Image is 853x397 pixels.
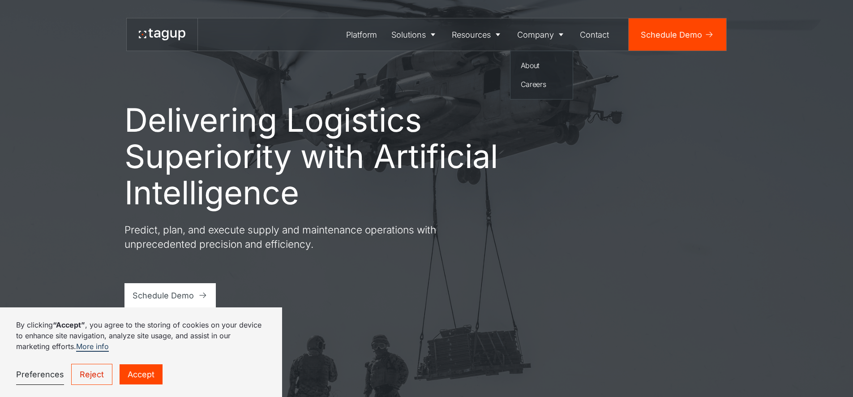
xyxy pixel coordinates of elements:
[517,57,567,74] a: About
[133,289,194,302] div: Schedule Demo
[124,283,216,307] a: Schedule Demo
[580,29,609,41] div: Contact
[510,18,573,51] a: Company
[517,29,554,41] div: Company
[517,76,567,93] a: Careers
[120,364,163,384] a: Accept
[339,18,385,51] a: Platform
[521,60,563,71] div: About
[629,18,726,51] a: Schedule Demo
[124,223,447,251] p: Predict, plan, and execute supply and maintenance operations with unprecedented precision and eff...
[71,364,112,385] a: Reject
[124,102,501,211] h1: Delivering Logistics Superiority with Artificial Intelligence
[53,320,85,329] strong: “Accept”
[452,29,491,41] div: Resources
[445,18,510,51] a: Resources
[573,18,617,51] a: Contact
[641,29,702,41] div: Schedule Demo
[510,51,573,99] nav: Company
[346,29,377,41] div: Platform
[16,364,64,385] a: Preferences
[391,29,426,41] div: Solutions
[384,18,445,51] a: Solutions
[76,342,109,352] a: More info
[16,319,266,352] p: By clicking , you agree to the storing of cookies on your device to enhance site navigation, anal...
[521,79,563,90] div: Careers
